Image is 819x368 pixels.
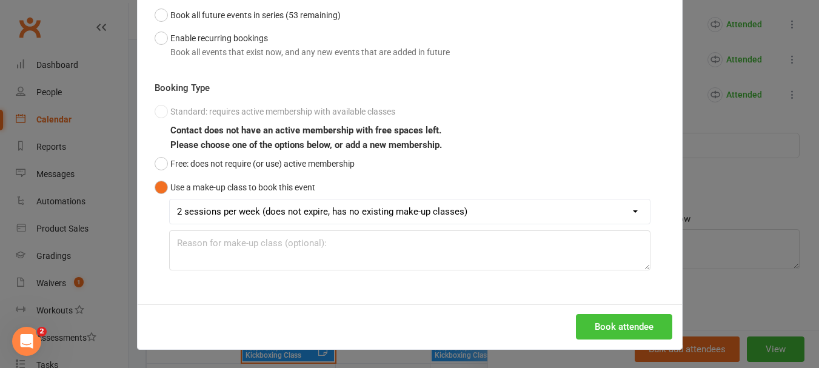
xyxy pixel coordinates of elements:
button: Book attendee [576,314,672,340]
div: Book all future events in series (53 remaining) [170,8,341,22]
label: Booking Type [155,81,210,95]
button: Use a make-up class to book this event [155,176,315,199]
button: Book all future events in series (53 remaining) [155,4,341,27]
b: Please choose one of the options below, or add a new membership. [170,139,442,150]
b: Contact does not have an active membership with free spaces left. [170,125,441,136]
button: Enable recurring bookingsBook all events that exist now, and any new events that are added in future [155,27,450,64]
iframe: Intercom live chat [12,327,41,356]
div: Book all events that exist now, and any new events that are added in future [170,45,450,59]
button: Free: does not require (or use) active membership [155,152,355,175]
span: 2 [37,327,47,336]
